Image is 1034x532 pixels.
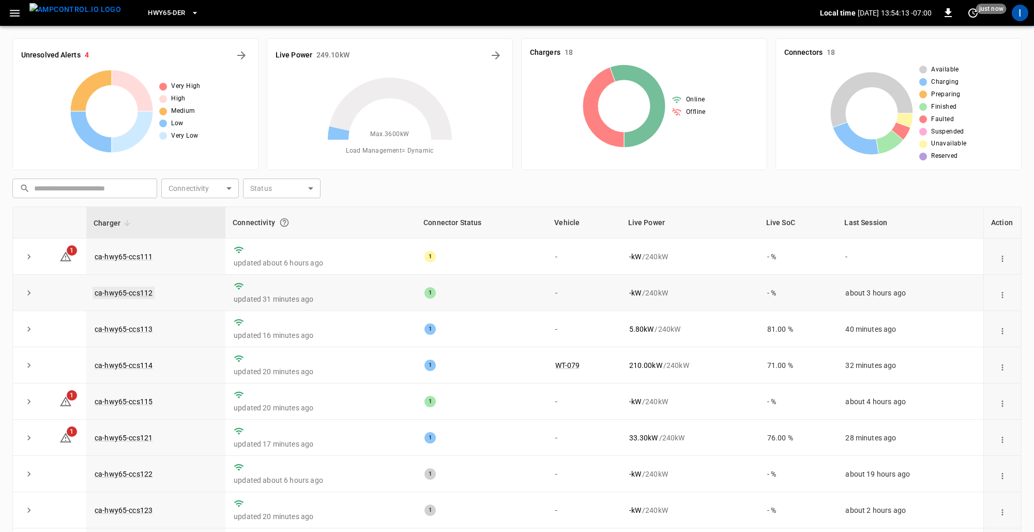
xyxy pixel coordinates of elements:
[547,456,620,492] td: -
[976,4,1007,14] span: just now
[837,239,983,275] td: -
[234,258,408,268] p: updated about 6 hours ago
[95,325,153,333] a: ca-hwy65-ccs113
[837,207,983,239] th: Last Session
[995,288,1010,298] div: action cell options
[759,275,838,311] td: - %
[424,251,436,262] div: 1
[95,470,153,478] a: ca-hwy65-ccs122
[629,252,641,262] p: - kW
[424,396,436,407] div: 1
[837,311,983,347] td: 40 minutes ago
[931,65,959,75] span: Available
[416,207,547,239] th: Connector Status
[629,469,751,479] div: / 240 kW
[629,288,751,298] div: / 240 kW
[759,492,838,528] td: - %
[1012,5,1028,21] div: profile-icon
[629,360,751,371] div: / 240 kW
[21,430,37,446] button: expand row
[686,95,705,105] span: Online
[759,207,838,239] th: Live SoC
[59,433,72,441] a: 1
[424,360,436,371] div: 1
[686,107,706,117] span: Offline
[547,207,620,239] th: Vehicle
[759,347,838,383] td: 71.00 %
[59,252,72,260] a: 1
[233,47,250,64] button: All Alerts
[629,433,658,443] p: 33.30 kW
[21,466,37,482] button: expand row
[171,131,198,141] span: Very Low
[995,505,1010,515] div: action cell options
[144,3,203,23] button: HWY65-DER
[547,492,620,528] td: -
[931,127,964,137] span: Suspended
[555,361,580,370] a: WT-079
[424,432,436,444] div: 1
[234,403,408,413] p: updated 20 minutes ago
[234,366,408,377] p: updated 20 minutes ago
[94,217,134,229] span: Charger
[931,114,954,125] span: Faulted
[148,7,185,19] span: HWY65-DER
[424,287,436,299] div: 1
[837,420,983,456] td: 28 minutes ago
[837,383,983,420] td: about 4 hours ago
[629,505,751,515] div: / 240 kW
[995,396,1010,407] div: action cell options
[21,285,37,301] button: expand row
[983,207,1021,239] th: Action
[547,311,620,347] td: -
[629,288,641,298] p: - kW
[547,420,620,456] td: -
[234,294,408,304] p: updated 31 minutes ago
[21,321,37,337] button: expand row
[59,397,72,405] a: 1
[784,47,823,58] h6: Connectors
[67,245,77,256] span: 1
[629,396,641,407] p: - kW
[995,324,1010,334] div: action cell options
[234,475,408,485] p: updated about 6 hours ago
[171,106,195,116] span: Medium
[827,47,835,58] h6: 18
[21,249,37,264] button: expand row
[759,383,838,420] td: - %
[931,139,966,149] span: Unavailable
[759,456,838,492] td: - %
[234,439,408,449] p: updated 17 minutes ago
[965,5,981,21] button: set refresh interval
[629,324,654,334] p: 5.80 kW
[93,287,155,299] a: ca-hwy65-ccs112
[85,50,89,61] h6: 4
[21,394,37,409] button: expand row
[21,358,37,373] button: expand row
[837,347,983,383] td: 32 minutes ago
[275,213,294,232] button: Connection between the charger and our software.
[547,239,620,275] td: -
[370,129,409,140] span: Max. 3600 kW
[995,360,1010,371] div: action cell options
[95,253,153,261] a: ca-hwy65-ccs111
[233,213,409,232] div: Connectivity
[629,324,751,334] div: / 240 kW
[837,492,983,528] td: about 2 hours ago
[95,506,153,514] a: ca-hwy65-ccs123
[171,94,186,104] span: High
[931,90,961,100] span: Preparing
[931,77,959,87] span: Charging
[931,102,956,112] span: Finished
[629,505,641,515] p: - kW
[629,252,751,262] div: / 240 kW
[837,275,983,311] td: about 3 hours ago
[95,361,153,370] a: ca-hwy65-ccs114
[759,239,838,275] td: - %
[931,151,957,161] span: Reserved
[995,433,1010,443] div: action cell options
[95,434,153,442] a: ca-hwy65-ccs121
[530,47,560,58] h6: Chargers
[629,360,662,371] p: 210.00 kW
[858,8,932,18] p: [DATE] 13:54:13 -07:00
